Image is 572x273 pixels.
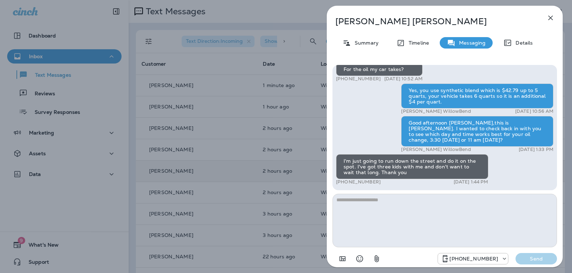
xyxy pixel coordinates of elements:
[336,154,488,179] div: I'm just going to run down the street and do it on the spot. I've got three kids with me and don'...
[438,254,508,263] div: +1 (813) 497-4455
[336,76,381,82] p: [PHONE_NUMBER]
[401,147,470,152] p: [PERSON_NAME] WillowBend
[455,40,485,46] p: Messaging
[449,256,498,262] p: [PHONE_NUMBER]
[454,179,488,185] p: [DATE] 1:44 PM
[335,16,531,26] p: [PERSON_NAME] [PERSON_NAME]
[336,179,381,185] p: [PHONE_NUMBER]
[401,108,470,114] p: [PERSON_NAME] WillowBend
[405,40,429,46] p: Timeline
[401,84,553,108] div: Yes, you use synthetic blend which is $42.79 up to 5 quarts, your vehicle takes 6 quarts so it is...
[512,40,533,46] p: Details
[335,252,350,266] button: Add in a premade template
[351,40,379,46] p: Summary
[336,62,423,76] div: For the oil my car takes?
[519,147,553,152] p: [DATE] 1:33 PM
[384,76,423,82] p: [DATE] 10:52 AM
[515,108,553,114] p: [DATE] 10:56 AM
[352,252,367,266] button: Select an emoji
[401,116,553,147] div: Good afternoon [PERSON_NAME],this is [PERSON_NAME]. I wanted to check back in with you to see whi...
